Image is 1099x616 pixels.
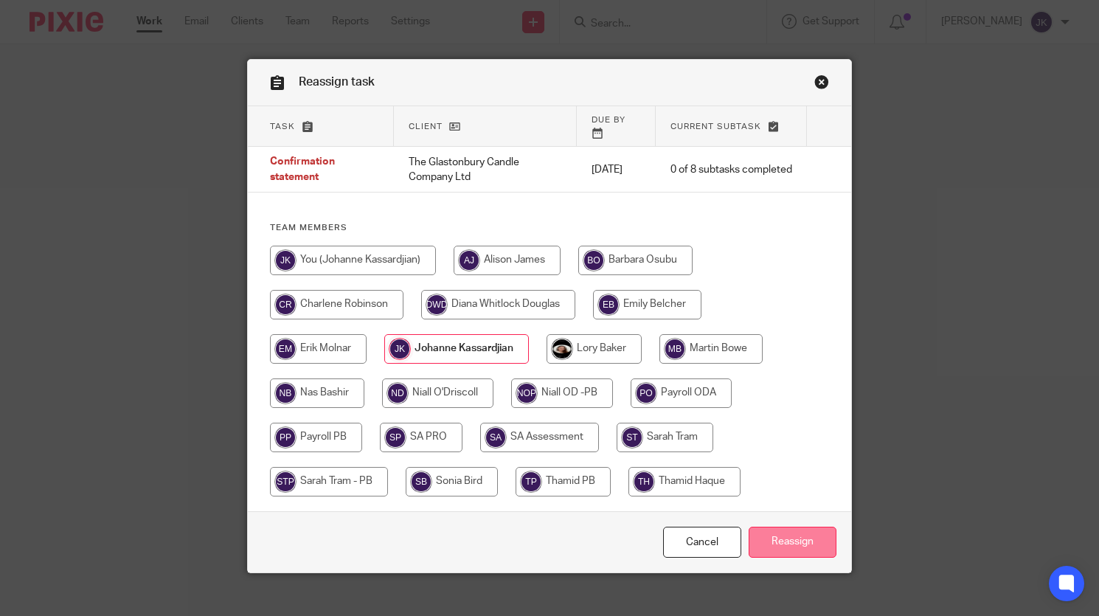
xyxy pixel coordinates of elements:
p: [DATE] [592,162,640,177]
span: Reassign task [299,76,375,88]
a: Close this dialog window [814,75,829,94]
p: The Glastonbury Candle Company Ltd [409,155,562,185]
span: Task [270,122,295,131]
span: Confirmation statement [270,157,335,183]
input: Reassign [749,527,836,558]
span: Client [409,122,443,131]
a: Close this dialog window [663,527,741,558]
td: 0 of 8 subtasks completed [656,147,807,193]
span: Current subtask [670,122,761,131]
span: Due by [592,116,625,124]
h4: Team members [270,222,829,234]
